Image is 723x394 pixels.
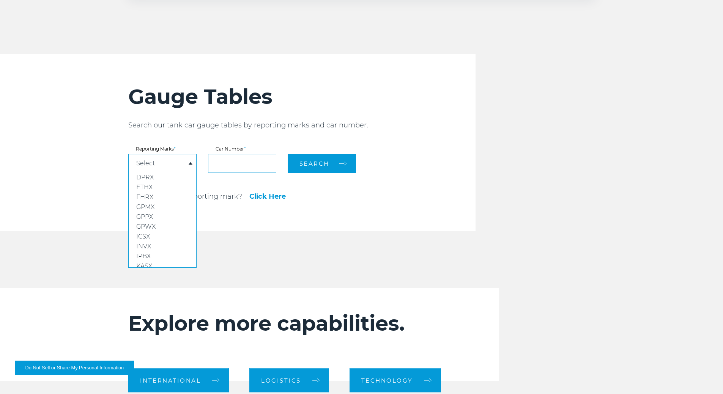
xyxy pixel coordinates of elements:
span: GPMX [136,203,154,210]
span: GPWX [136,223,156,230]
label: Car Number [208,147,276,151]
span: FHRX [136,193,153,201]
a: Logistics arrow arrow [249,368,329,392]
a: International arrow arrow [128,368,229,392]
span: IPBX [136,253,151,260]
span: ETHX [136,184,153,191]
span: International [140,377,201,383]
span: Search [299,160,329,167]
a: KASX [129,261,196,271]
label: Reporting Marks [128,147,197,151]
a: FHRX [129,192,196,202]
h2: Explore more capabilities. [128,311,454,336]
button: Do Not Sell or Share My Personal Information [15,361,134,375]
span: KASX [136,262,152,270]
span: DPRX [136,174,154,181]
span: Logistics [261,377,301,383]
a: DPRX [129,173,196,182]
a: Click Here [249,193,286,200]
span: ICSX [136,233,150,240]
a: INVX [129,242,196,251]
a: ICSX [129,232,196,242]
a: ETHX [129,182,196,192]
a: GPMX [129,202,196,212]
a: GPPX [129,212,196,222]
span: Technology [361,377,413,383]
span: INVX [136,243,151,250]
h2: Gauge Tables [128,84,476,109]
button: Search arrow arrow [288,154,356,173]
span: GPPX [136,213,153,220]
a: GPWX [129,222,196,232]
a: IPBX [129,251,196,261]
a: Technology arrow arrow [350,368,441,392]
p: Search our tank car gauge tables by reporting marks and car number. [128,121,476,130]
a: Select [136,160,155,166]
